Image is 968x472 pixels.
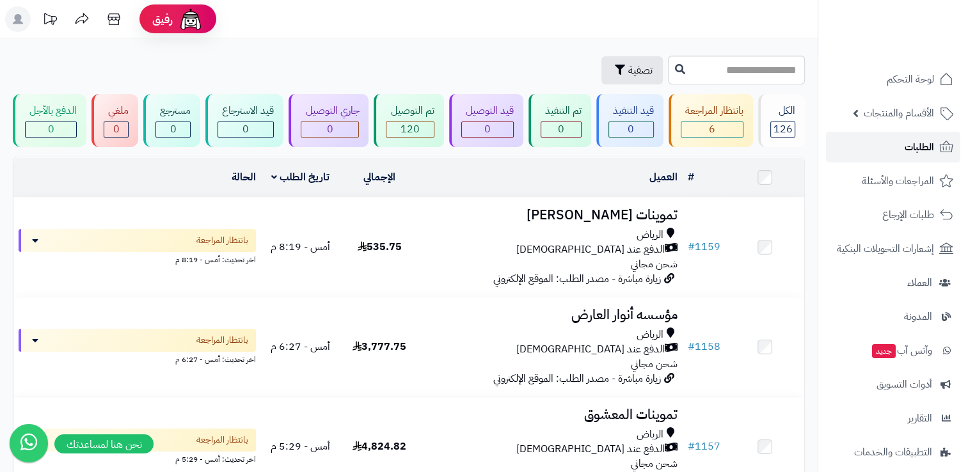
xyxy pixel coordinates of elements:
[218,122,273,137] div: 0
[526,94,594,147] a: تم التنفيذ 0
[826,403,960,434] a: التقارير
[905,138,934,156] span: الطلبات
[687,439,694,454] span: #
[826,369,960,400] a: أدوات التسويق
[371,94,446,147] a: تم التوصيل 120
[242,122,249,137] span: 0
[196,234,248,247] span: بانتظار المراجعة
[773,122,792,137] span: 126
[687,339,694,354] span: #
[484,122,491,137] span: 0
[196,334,248,347] span: بانتظار المراجعة
[594,94,666,147] a: قيد التنفيذ 0
[826,233,960,264] a: إشعارات التحويلات البنكية
[48,122,54,137] span: 0
[881,36,956,63] img: logo-2.png
[756,94,807,147] a: الكل126
[301,122,358,137] div: 0
[601,56,663,84] button: تصفية
[104,122,128,137] div: 0
[649,169,677,185] a: العميل
[141,94,203,147] a: مسترجع 0
[877,375,932,393] span: أدوات التسويق
[271,169,329,185] a: تاريخ الطلب
[152,12,173,27] span: رفيق
[516,342,664,357] span: الدفع عند [DEMOGRAPHIC_DATA]
[386,104,434,118] div: تم التوصيل
[271,339,330,354] span: أمس - 6:27 م
[687,239,720,255] a: #1159
[837,240,934,258] span: إشعارات التحويلات البنكية
[687,169,694,185] a: #
[636,228,663,242] span: الرياض
[687,239,694,255] span: #
[907,274,932,292] span: العملاء
[887,70,934,88] span: لوحة التحكم
[104,104,129,118] div: ملغي
[155,104,191,118] div: مسترجع
[493,271,660,287] span: زيارة مباشرة - مصدر الطلب: الموقع الإلكتروني
[196,434,248,446] span: بانتظار المراجعة
[882,206,934,224] span: طلبات الإرجاع
[826,437,960,468] a: التطبيقات والخدمات
[34,6,66,35] a: تحديثات المنصة
[628,63,653,78] span: تصفية
[461,104,514,118] div: قيد التوصيل
[26,122,76,137] div: 0
[687,439,720,454] a: #1157
[327,122,333,137] span: 0
[826,267,960,298] a: العملاء
[826,166,960,196] a: المراجعات والأسئلة
[113,122,120,137] span: 0
[203,94,286,147] a: قيد الاسترجاع 0
[19,352,256,365] div: اخر تحديث: أمس - 6:27 م
[271,439,330,454] span: أمس - 5:29 م
[826,301,960,332] a: المدونة
[19,252,256,265] div: اخر تحديث: أمس - 8:19 م
[826,335,960,366] a: وآتس آبجديد
[630,256,677,272] span: شحن مجاني
[493,371,660,386] span: زيارة مباشرة - مصدر الطلب: الموقع الإلكتروني
[301,104,359,118] div: جاري التوصيل
[541,122,581,137] div: 0
[19,452,256,465] div: اخر تحديث: أمس - 5:29 م
[636,427,663,442] span: الرياض
[854,443,932,461] span: التطبيقات والخدمات
[25,104,77,118] div: الدفع بالآجل
[286,94,371,147] a: جاري التوصيل 0
[358,239,402,255] span: 535.75
[218,104,274,118] div: قيد الاسترجاع
[541,104,582,118] div: تم التنفيذ
[826,64,960,95] a: لوحة التحكم
[424,407,678,422] h3: تموينات المعشوق
[156,122,190,137] div: 0
[424,208,678,223] h3: تموينات [PERSON_NAME]
[609,122,653,137] div: 0
[864,104,934,122] span: الأقسام والمنتجات
[89,94,141,147] a: ملغي 0
[681,122,743,137] div: 6
[908,409,932,427] span: التقارير
[447,94,526,147] a: قيد التوصيل 0
[271,239,330,255] span: أمس - 8:19 م
[687,339,720,354] a: #1158
[872,344,896,358] span: جديد
[681,104,743,118] div: بانتظار المراجعة
[826,200,960,230] a: طلبات الإرجاع
[178,6,203,32] img: ai-face.png
[630,356,677,372] span: شحن مجاني
[516,442,664,457] span: الدفع عند [DEMOGRAPHIC_DATA]
[353,339,406,354] span: 3,777.75
[401,122,420,137] span: 120
[826,132,960,162] a: الطلبات
[516,242,664,257] span: الدفع عند [DEMOGRAPHIC_DATA]
[353,439,406,454] span: 4,824.82
[462,122,513,137] div: 0
[630,456,677,471] span: شحن مجاني
[558,122,564,137] span: 0
[666,94,756,147] a: بانتظار المراجعة 6
[232,169,256,185] a: الحالة
[170,122,177,137] span: 0
[628,122,634,137] span: 0
[770,104,795,118] div: الكل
